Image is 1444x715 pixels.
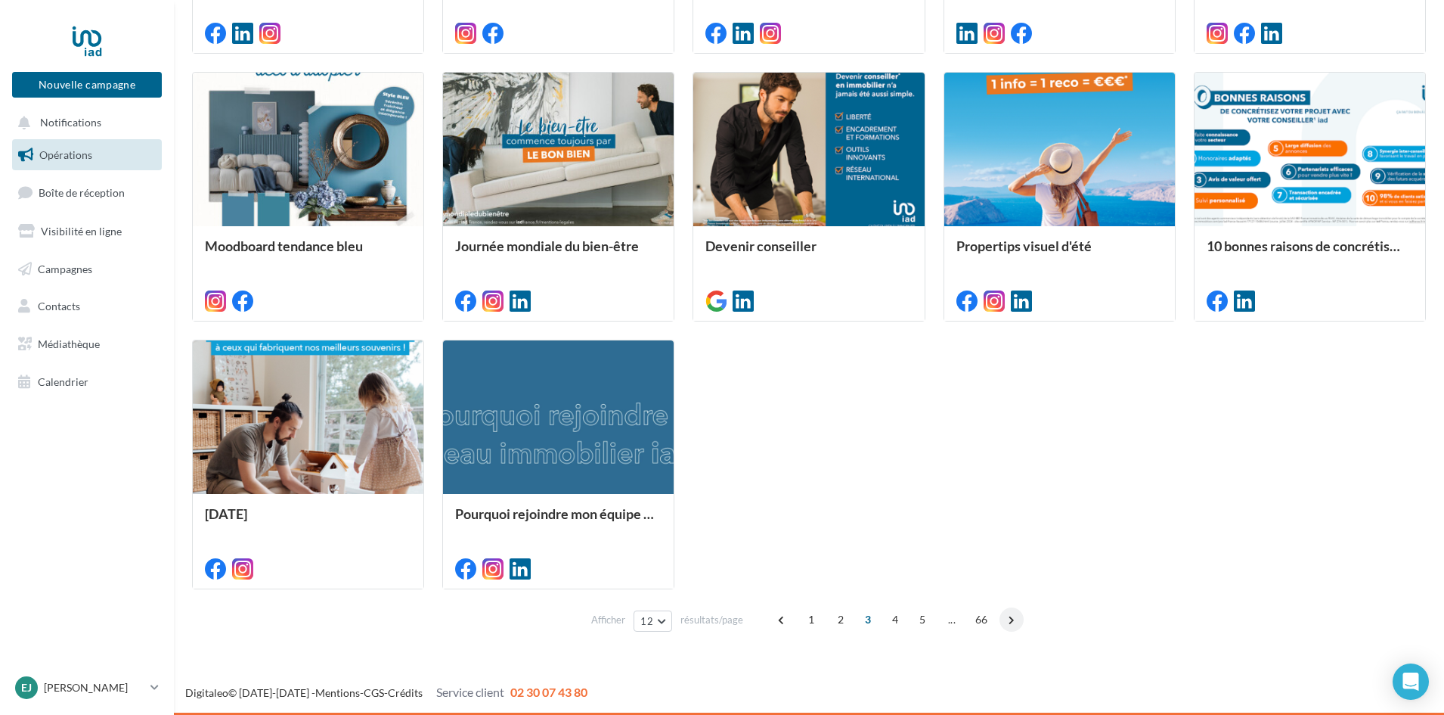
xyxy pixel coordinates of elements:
[41,225,122,238] span: Visibilité en ligne
[12,72,162,98] button: Nouvelle campagne
[40,117,101,129] span: Notifications
[436,685,504,699] span: Service client
[634,611,672,632] button: 12
[21,680,32,695] span: EJ
[9,291,165,322] a: Contacts
[364,686,384,699] a: CGS
[38,300,80,312] span: Contacts
[680,613,743,627] span: résultats/page
[969,608,994,632] span: 66
[940,608,964,632] span: ...
[9,328,165,360] a: Médiathèque
[455,238,662,269] div: Journée mondiale du bien-être
[205,238,411,269] div: Moodboard tendance bleu
[38,262,92,275] span: Campagnes
[39,186,125,199] span: Boîte de réception
[9,253,165,285] a: Campagnes
[829,608,853,632] span: 2
[44,680,144,695] p: [PERSON_NAME]
[39,148,92,161] span: Opérations
[185,686,587,699] span: © [DATE]-[DATE] - - -
[640,615,653,627] span: 12
[910,608,934,632] span: 5
[38,337,100,350] span: Médiathèque
[9,176,165,209] a: Boîte de réception
[799,608,823,632] span: 1
[9,139,165,171] a: Opérations
[455,506,662,536] div: Pourquoi rejoindre mon équipe chez iad ?
[591,613,625,627] span: Afficher
[9,216,165,247] a: Visibilité en ligne
[315,686,360,699] a: Mentions
[883,608,907,632] span: 4
[38,375,88,388] span: Calendrier
[185,686,228,699] a: Digitaleo
[1207,238,1413,269] div: 10 bonnes raisons de concrétisez votre projet avec iad
[205,506,411,536] div: [DATE]
[510,685,587,699] span: 02 30 07 43 80
[956,238,1163,269] div: Propertips visuel d'été
[388,686,423,699] a: Crédits
[856,608,880,632] span: 3
[12,673,162,702] a: EJ [PERSON_NAME]
[9,366,165,398] a: Calendrier
[705,238,912,269] div: Devenir conseiller
[1393,664,1429,700] div: Open Intercom Messenger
